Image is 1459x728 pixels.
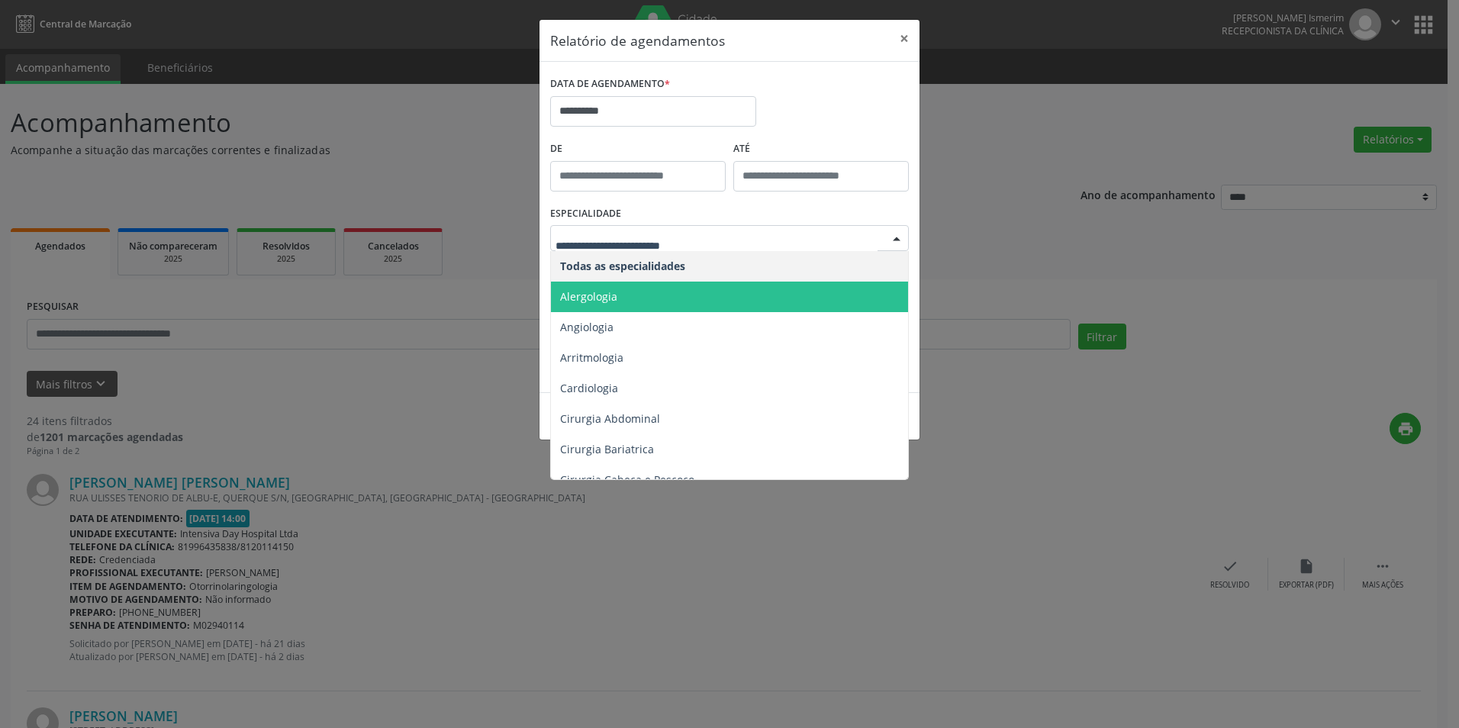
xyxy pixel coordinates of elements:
[560,472,694,487] span: Cirurgia Cabeça e Pescoço
[550,72,670,96] label: DATA DE AGENDAMENTO
[560,350,623,365] span: Arritmologia
[550,137,726,161] label: De
[560,381,618,395] span: Cardiologia
[560,259,685,273] span: Todas as especialidades
[550,202,621,226] label: ESPECIALIDADE
[560,320,614,334] span: Angiologia
[550,31,725,50] h5: Relatório de agendamentos
[560,289,617,304] span: Alergologia
[733,137,909,161] label: ATÉ
[560,411,660,426] span: Cirurgia Abdominal
[889,20,920,57] button: Close
[560,442,654,456] span: Cirurgia Bariatrica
